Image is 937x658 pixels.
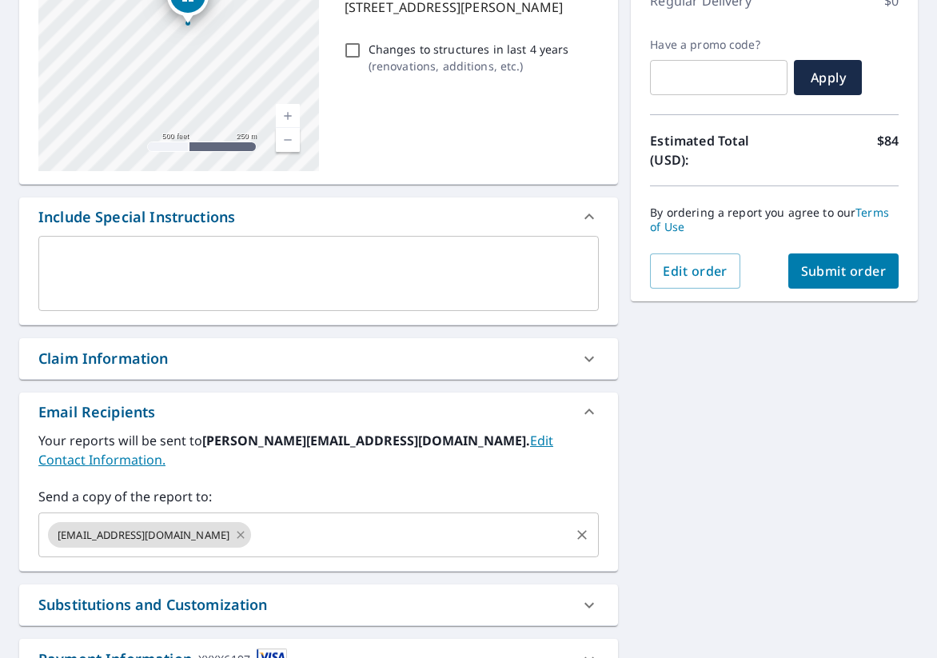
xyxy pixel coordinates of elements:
a: Current Level 15, Zoom Out [276,128,300,152]
div: Claim Information [19,338,618,379]
button: Submit order [788,253,899,289]
span: Edit order [663,262,728,280]
a: Current Level 15, Zoom In [276,104,300,128]
span: Submit order [801,262,887,280]
a: Terms of Use [650,205,889,234]
button: Clear [571,524,593,546]
div: Claim Information [38,348,169,369]
p: ( renovations, additions, etc. ) [369,58,569,74]
b: [PERSON_NAME][EMAIL_ADDRESS][DOMAIN_NAME]. [202,432,530,449]
div: Include Special Instructions [19,197,618,236]
p: Estimated Total (USD): [650,131,774,169]
div: Substitutions and Customization [38,594,268,616]
span: [EMAIL_ADDRESS][DOMAIN_NAME] [48,528,239,543]
div: Email Recipients [38,401,155,423]
button: Apply [794,60,862,95]
div: Substitutions and Customization [19,584,618,625]
p: Changes to structures in last 4 years [369,41,569,58]
label: Have a promo code? [650,38,787,52]
label: Your reports will be sent to [38,431,599,469]
div: Email Recipients [19,393,618,431]
label: Send a copy of the report to: [38,487,599,506]
p: $84 [877,131,899,169]
span: Apply [807,69,849,86]
button: Edit order [650,253,740,289]
p: By ordering a report you agree to our [650,205,899,234]
div: [EMAIL_ADDRESS][DOMAIN_NAME] [48,522,251,548]
div: Include Special Instructions [38,206,235,228]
